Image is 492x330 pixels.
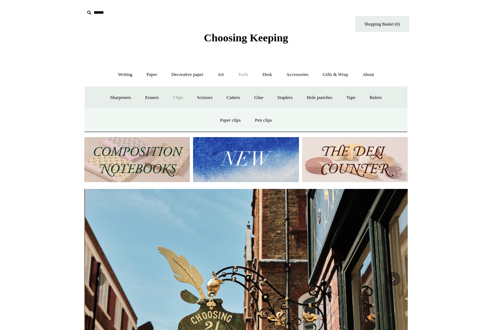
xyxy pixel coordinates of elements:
[280,65,315,84] a: Accessories
[140,65,164,84] a: Paper
[193,137,299,182] img: New.jpg__PID:f73bdf93-380a-4a35-bcfe-7823039498e1
[356,65,381,84] a: About
[232,65,255,84] a: Tools
[220,88,247,107] a: Cutters
[386,272,401,286] button: Next
[112,65,139,84] a: Writing
[355,16,409,32] a: Shopping Basket (0)
[248,88,270,107] a: Glue
[165,65,210,84] a: Decorative paper
[166,88,189,107] a: Clips
[363,88,388,107] a: Rulers
[300,88,339,107] a: Hole punches
[256,65,279,84] a: Desk
[340,88,362,107] a: Tape
[214,111,247,130] a: Paper clips
[271,88,299,107] a: Staplers
[211,65,230,84] a: Art
[91,272,106,286] button: Previous
[316,65,355,84] a: Gifts & Wrap
[249,111,278,130] a: Pen clips
[104,88,138,107] a: Sharpeners
[139,88,165,107] a: Erasers
[302,137,408,182] img: The Deli Counter
[204,37,288,42] a: Choosing Keeping
[84,137,190,182] img: 202302 Composition ledgers.jpg__PID:69722ee6-fa44-49dd-a067-31375e5d54ec
[204,32,288,44] span: Choosing Keeping
[191,88,219,107] a: Scissors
